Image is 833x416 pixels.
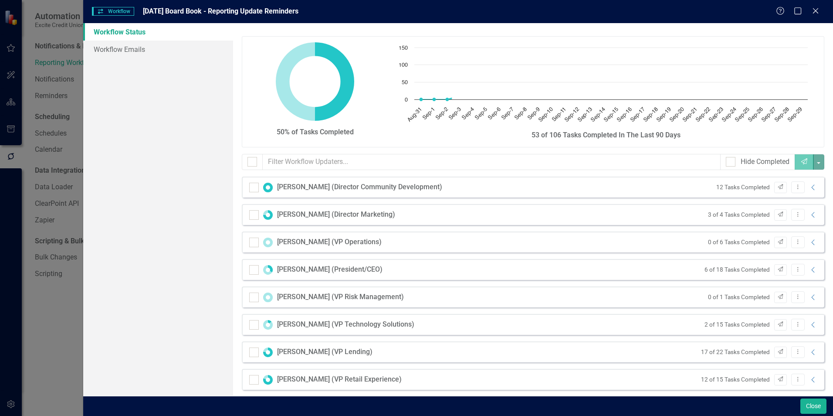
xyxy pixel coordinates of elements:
text: Sep-9 [527,106,541,121]
text: Sep-1 [422,106,436,121]
text: Sep-8 [514,106,528,121]
text: Sep-2 [435,106,449,121]
strong: 50% of Tasks Completed [277,128,354,136]
text: Sep-16 [616,106,633,123]
text: Sep-21 [682,106,698,123]
svg: Interactive chart [394,43,812,130]
text: Sep-26 [747,106,764,123]
button: Close [800,399,826,414]
path: Sep-1, 0. Tasks Completed. [433,98,436,101]
div: [PERSON_NAME] (VP Lending) [277,347,372,357]
small: 2 of 15 Tasks Completed [704,321,770,329]
div: [PERSON_NAME] (Director Community Development) [277,182,442,192]
small: 17 of 22 Tasks Completed [701,348,770,356]
text: Sep-24 [721,106,738,123]
text: Sep-29 [787,106,803,123]
text: Sep-4 [461,106,475,121]
text: Sep-22 [695,106,711,123]
div: Hide Completed [741,157,789,167]
path: Aug-31, 0. Tasks Completed. [420,98,423,101]
text: Sep-5 [474,106,488,121]
small: 12 Tasks Completed [716,183,770,191]
path: Sep-2, 0. Tasks Completed. [446,98,449,101]
a: Workflow Status [83,23,233,41]
small: 0 of 1 Tasks Completed [708,293,770,301]
div: Chart. Highcharts interactive chart. [394,43,817,130]
text: 0 [405,97,408,103]
text: Sep-12 [564,106,580,123]
text: Sep-27 [761,106,777,123]
text: Sep-13 [577,106,593,123]
text: Sep-23 [708,106,725,123]
div: [PERSON_NAME] (President/CEO) [277,265,383,275]
text: Sep-6 [487,106,501,121]
text: 150 [399,45,408,51]
text: Aug-31 [406,106,423,123]
text: Sep-28 [774,106,790,123]
a: Workflow Emails [83,41,233,58]
div: [PERSON_NAME] (VP Technology Solutions) [277,320,414,330]
text: Sep-15 [603,106,620,123]
text: 100 [399,62,408,68]
text: Sep-25 [734,106,751,123]
div: [PERSON_NAME] (VP Retail Experience) [277,375,402,385]
span: [DATE] Board Book - Reporting Update Reminders [143,7,298,15]
text: Sep-7 [500,106,515,121]
text: Sep-20 [669,106,685,123]
text: Sep-14 [590,106,606,123]
small: 0 of 6 Tasks Completed [708,238,770,246]
div: [PERSON_NAME] (VP Risk Management) [277,292,404,302]
text: Sep-10 [538,106,554,123]
small: 12 of 15 Tasks Completed [701,375,770,384]
text: 50 [402,80,408,85]
div: [PERSON_NAME] (VP Operations) [277,237,382,247]
span: Workflow [92,7,134,16]
text: Sep-11 [551,106,567,123]
small: 3 of 4 Tasks Completed [708,211,770,219]
strong: 53 of 106 Tasks Completed In The Last 90 Days [532,131,681,139]
text: Sep-3 [448,106,462,121]
text: Sep-18 [643,106,659,123]
text: Sep-17 [630,106,646,123]
div: [PERSON_NAME] (Director Marketing) [277,210,395,220]
small: 6 of 18 Tasks Completed [704,266,770,274]
text: Sep-19 [656,106,672,123]
input: Filter Workflow Updaters... [262,154,721,170]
